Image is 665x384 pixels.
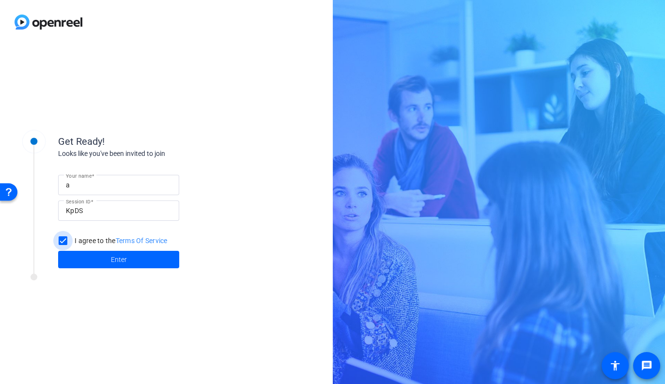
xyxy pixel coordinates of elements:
a: Terms Of Service [116,237,168,245]
button: Enter [58,251,179,268]
label: I agree to the [73,236,168,246]
mat-icon: accessibility [609,360,621,371]
mat-icon: message [641,360,652,371]
mat-label: Session ID [66,199,91,204]
span: Enter [111,255,127,265]
div: Get Ready! [58,134,252,149]
mat-label: Your name [66,173,92,179]
div: Looks like you've been invited to join [58,149,252,159]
